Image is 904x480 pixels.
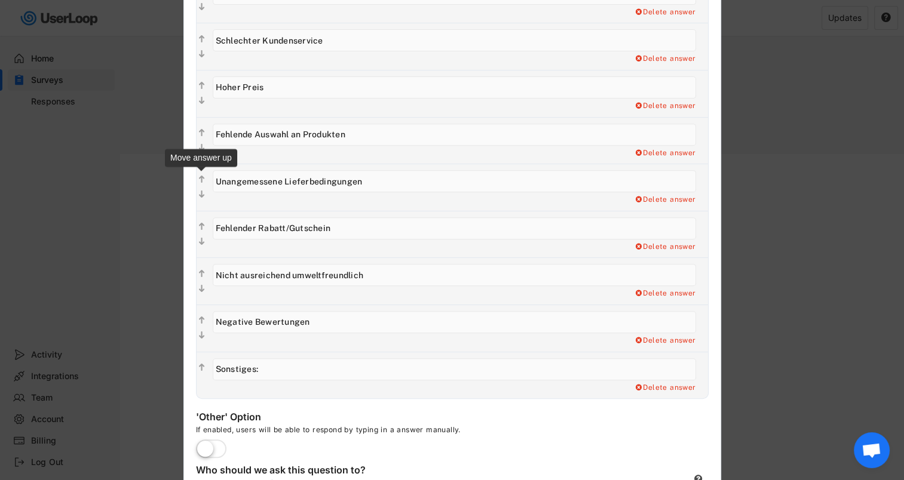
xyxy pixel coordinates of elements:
input: Negative Bewertungen [213,311,696,333]
button:  [197,330,207,341]
button:  [197,33,207,45]
text:  [199,236,205,247]
input: Fehlende Auswahl an Produkten [213,124,696,146]
div: Delete answer [634,101,696,111]
div: 'Other' Option [196,411,435,425]
text:  [199,269,205,279]
button:  [197,268,207,280]
button:  [197,362,207,374]
button:  [197,315,207,327]
div: Delete answer [634,54,696,64]
button:  [197,80,207,92]
text:  [199,221,205,232]
text:  [199,315,205,325]
text:  [199,34,205,44]
text:  [199,362,205,373]
div: Delete answer [634,336,696,346]
div: Delete answer [634,383,696,393]
text:  [199,2,205,12]
text:  [199,190,205,200]
text:  [199,81,205,91]
input: Hoher Preis [213,76,696,99]
button:  [197,221,207,233]
div: Delete answer [634,289,696,299]
text:  [199,175,205,185]
a: Chat öffnen [854,432,890,468]
text:  [199,143,205,153]
button:  [197,127,207,139]
div: Delete answer [634,195,696,205]
text:  [199,284,205,294]
input: Sonstiges: [213,358,696,380]
text:  [199,128,205,138]
text:  [199,330,205,340]
div: Delete answer [634,149,696,158]
div: Delete answer [634,242,696,252]
button:  [197,236,207,248]
input: Nicht ausreichend umweltfreundlich [213,264,696,286]
input: Schlechter Kundenservice [213,29,696,51]
button:  [197,95,207,107]
text:  [199,49,205,59]
button:  [197,1,207,13]
input: Fehlender Rabatt/Gutschein [213,217,696,239]
text:  [199,96,205,106]
button:  [197,283,207,295]
div: Who should we ask this question to? [196,464,435,478]
button:  [197,174,207,186]
div: If enabled, users will be able to respond by typing in a answer manually. [196,425,554,439]
input: Unangemessene Lieferbedingungen [213,170,696,192]
button:  [197,142,207,154]
button:  [197,48,207,60]
div: Delete answer [634,8,696,17]
button:  [197,189,207,201]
